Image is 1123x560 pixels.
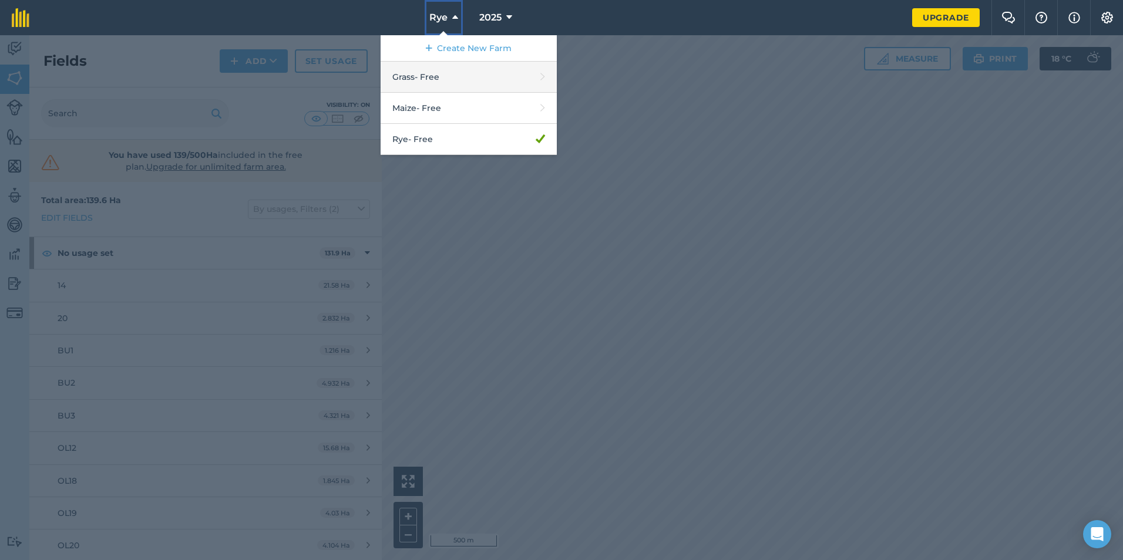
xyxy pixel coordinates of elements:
img: A cog icon [1100,12,1114,23]
a: Create New Farm [381,35,557,62]
img: fieldmargin Logo [12,8,29,27]
a: Upgrade [912,8,980,27]
a: Grass- Free [381,62,557,93]
span: 2025 [479,11,502,25]
div: Open Intercom Messenger [1083,520,1111,548]
span: Rye [429,11,448,25]
img: svg+xml;base64,PHN2ZyB4bWxucz0iaHR0cDovL3d3dy53My5vcmcvMjAwMC9zdmciIHdpZHRoPSIxNyIgaGVpZ2h0PSIxNy... [1068,11,1080,25]
img: A question mark icon [1034,12,1048,23]
img: Two speech bubbles overlapping with the left bubble in the forefront [1001,12,1016,23]
a: Maize- Free [381,93,557,124]
a: Rye- Free [381,124,557,155]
